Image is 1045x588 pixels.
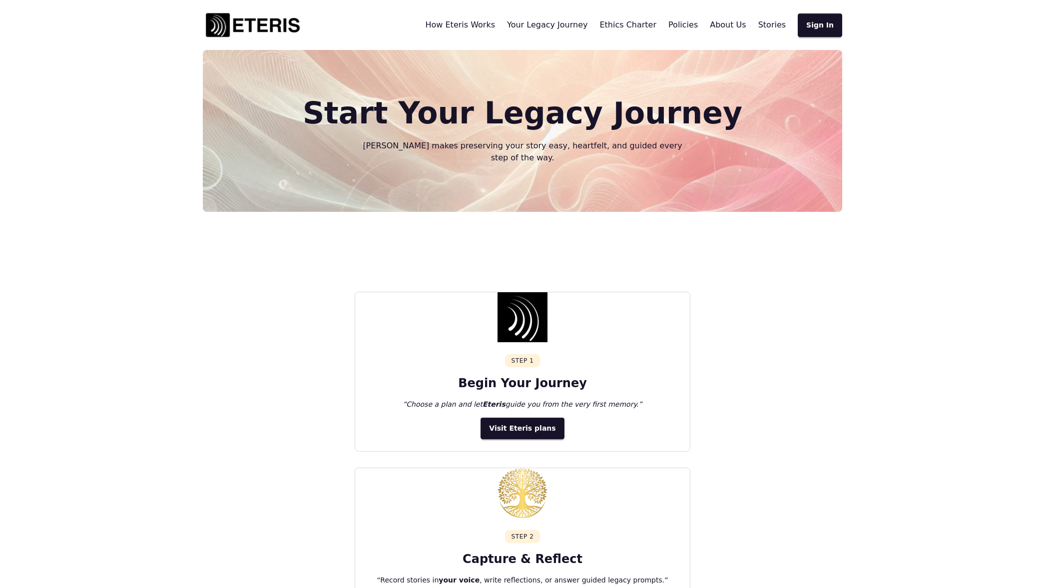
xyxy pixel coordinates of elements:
span: Visit Eteris plans [489,423,555,434]
p: “Record stories in , write reflections, or answer guided legacy prompts.” [377,575,668,586]
p: [PERSON_NAME] makes preserving your story easy, heartfelt, and guided every step of the way. [357,140,688,164]
span: Ethics Charter [599,20,656,29]
span: Policies [668,20,698,29]
a: Eteris Life Sign In [798,13,842,37]
em: “Choose a plan and let guide you from the very first memory.” [403,400,642,408]
h3: Begin Your Journey [458,375,587,391]
a: Eteris Technology and Ethics Council [599,20,656,29]
a: Eteris Stories [758,20,786,29]
a: Eteris Life Policies [668,20,698,29]
span: Stories [758,20,786,29]
h1: Start Your Legacy Journey [256,98,789,128]
img: Eteris Life Step 2 - Capture and Reflect [498,468,547,518]
span: Step 2 [512,533,534,541]
img: Eteris Logo [203,10,303,40]
strong: your voice [439,576,480,584]
span: Sign In [806,20,834,30]
span: About Us [710,20,746,29]
img: Eteris Life Step 1 - Begin your Journey [498,292,547,342]
a: Eteris Life Legacy Journey [507,20,587,29]
span: Step 1 [512,357,534,365]
span: Your Legacy Journey [507,20,587,29]
a: How Eteris Life Works [426,20,496,29]
strong: Eteris [483,400,506,408]
a: Visit Eteris plans [481,418,564,439]
h3: Capture & Reflect [463,551,582,567]
a: Read About Eteris Life [710,20,746,29]
span: How Eteris Works [426,20,496,29]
